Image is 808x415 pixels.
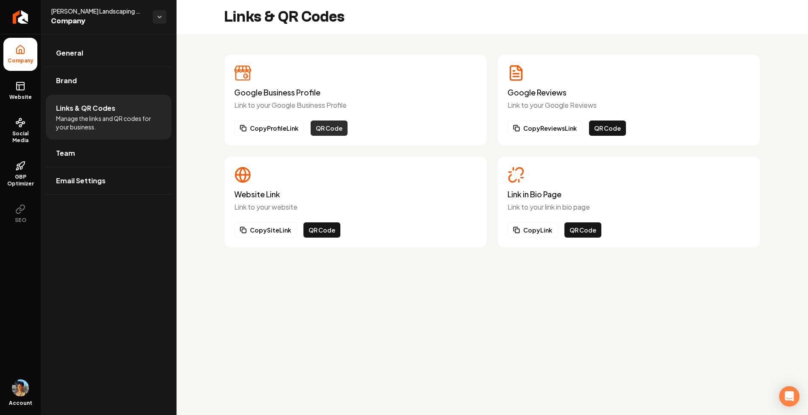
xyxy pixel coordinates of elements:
span: Email Settings [56,176,106,186]
a: General [46,39,171,67]
button: QR Code [303,222,340,238]
span: Team [56,148,75,158]
h3: Google Reviews [508,88,750,97]
button: SEO [3,197,37,230]
p: Link to your website [234,202,477,212]
a: Team [46,140,171,167]
button: QR Code [589,121,626,136]
p: Link to your link in bio page [508,202,750,212]
p: Link to your Google Reviews [508,100,750,110]
img: Rebolt Logo [13,10,28,24]
a: Website [3,74,37,107]
a: Brand [46,67,171,94]
img: Aditya Nair [12,379,29,396]
a: Social Media [3,111,37,151]
span: Social Media [3,130,37,144]
h3: Google Business Profile [234,88,477,97]
p: Link to your Google Business Profile [234,100,477,110]
span: General [56,48,83,58]
button: Open user button [12,379,29,396]
div: Open Intercom Messenger [779,386,800,407]
span: Company [51,15,146,27]
h3: Link in Bio Page [508,190,750,199]
button: QR Code [311,121,348,136]
a: Email Settings [46,167,171,194]
h3: Website Link [234,190,477,199]
button: QR Code [564,222,601,238]
a: GBP Optimizer [3,154,37,194]
span: Links & QR Codes [56,103,115,113]
button: CopyProfileLink [234,121,304,136]
button: CopySiteLink [234,222,297,238]
span: Brand [56,76,77,86]
button: CopyLink [508,222,558,238]
span: GBP Optimizer [3,174,37,187]
span: SEO [11,217,30,224]
button: CopyReviewsLink [508,121,582,136]
h2: Links & QR Codes [224,8,345,25]
span: Account [9,400,32,407]
span: Website [6,94,35,101]
span: [PERSON_NAME] Landscaping and Design [51,7,146,15]
span: Company [4,57,37,64]
span: Manage the links and QR codes for your business. [56,114,161,131]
